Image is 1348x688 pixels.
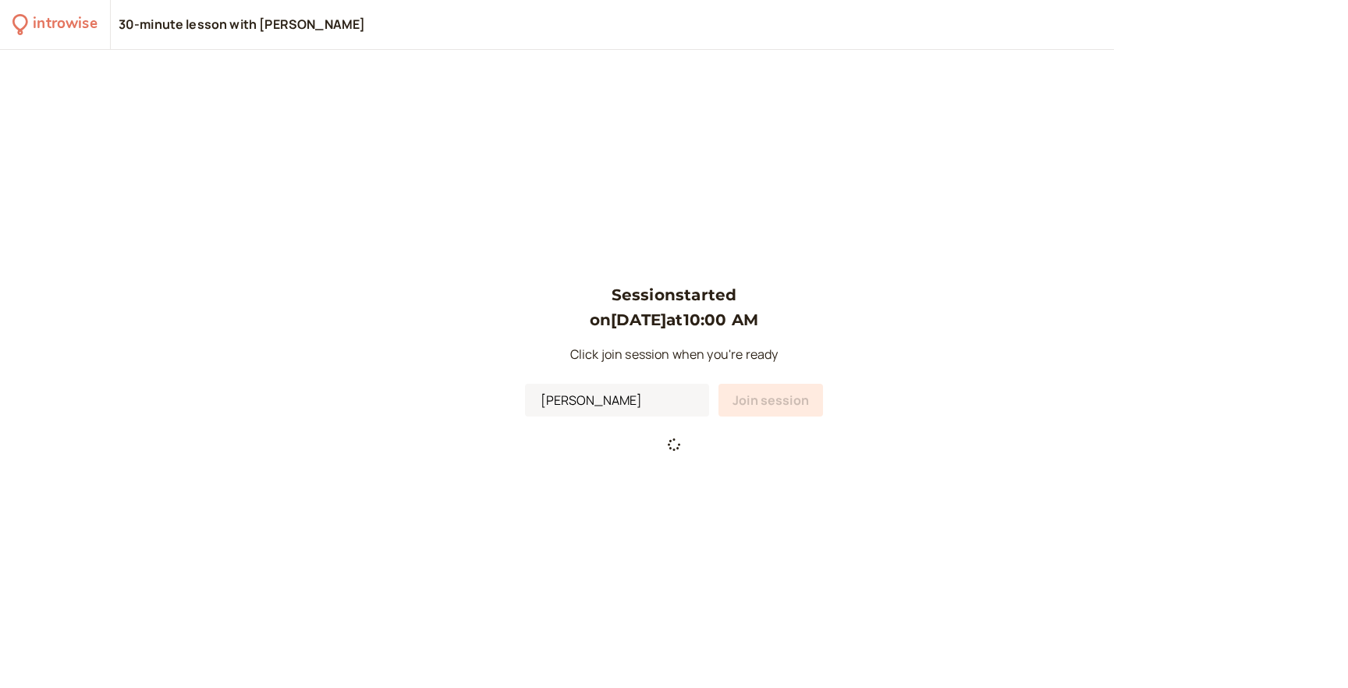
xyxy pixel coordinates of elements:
[525,282,823,333] h3: Session started on [DATE] at 10:00 AM
[733,392,809,409] span: Join session
[33,12,97,37] div: introwise
[525,384,709,417] input: Your Name
[718,384,823,417] button: Join session
[525,345,823,365] p: Click join session when you're ready
[119,16,366,34] div: 30-minute lesson with [PERSON_NAME]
